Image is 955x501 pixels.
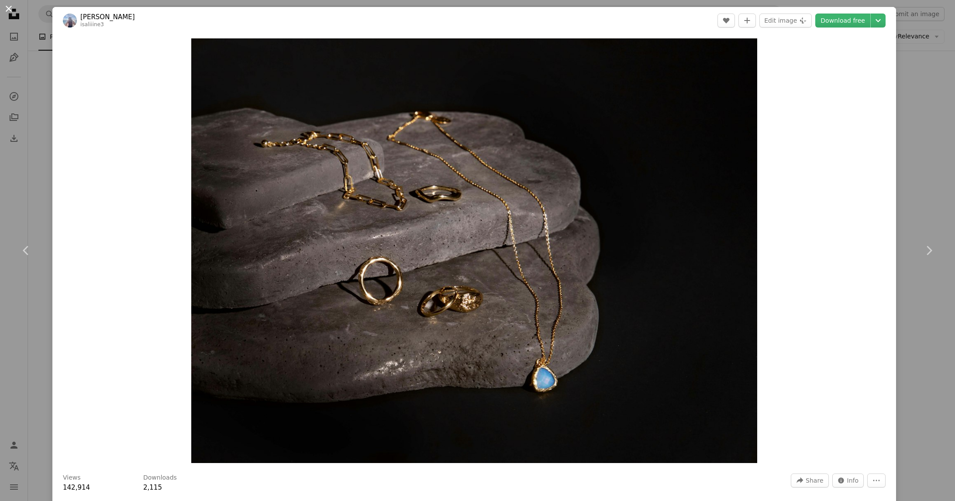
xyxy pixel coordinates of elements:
[815,14,870,27] a: Download free
[63,484,90,491] span: 142,914
[791,474,828,487] button: Share this image
[80,21,104,27] a: isaliiine3
[903,209,955,292] a: Next
[63,14,77,27] img: Go to Isaline Baslé's profile
[80,13,135,21] a: [PERSON_NAME]
[847,474,859,487] span: Info
[143,474,177,482] h3: Downloads
[738,14,756,27] button: Add to Collection
[143,484,162,491] span: 2,115
[191,38,758,463] button: Zoom in on this image
[191,38,758,463] img: a couple of rings and a necklace on a rock
[806,474,823,487] span: Share
[832,474,864,487] button: Stats about this image
[717,14,735,27] button: Like
[63,474,81,482] h3: Views
[871,14,886,27] button: Choose download size
[759,14,812,27] button: Edit image
[867,474,886,487] button: More Actions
